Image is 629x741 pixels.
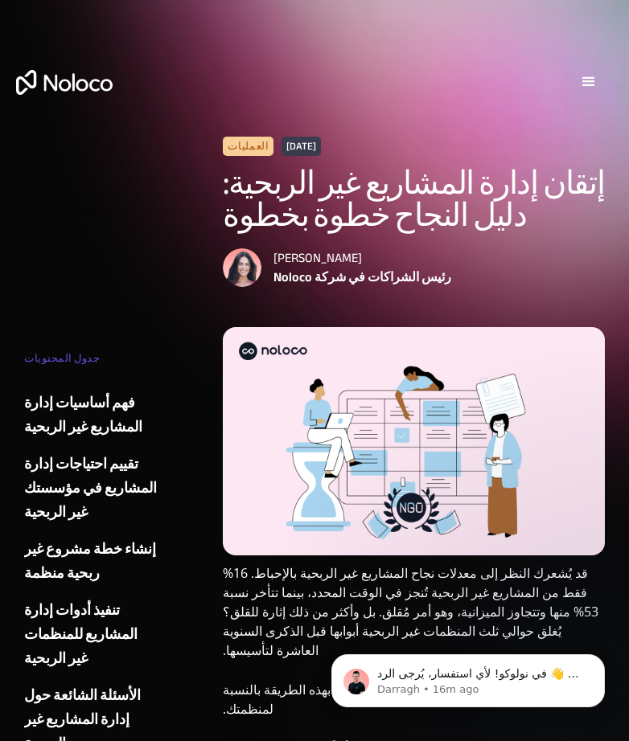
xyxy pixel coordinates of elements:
a: إنشاء خطة مشروع غير ربحية منظمة [24,538,158,586]
a: تقييم احتياجات إدارة المشاريع في مؤسستك غير الربحية [24,452,158,525]
font: رئيس الشراكات في شركة Noloco [273,265,451,289]
font: إنشاء خطة مشروع غير ربحية منظمة [24,536,156,587]
a: فهم أساسيات إدارة المشاريع غير الربحية [24,391,158,440]
font: تنفيذ أدوات إدارة المشاريع للمنظمات غير الربحية [24,597,138,672]
font: تقييم احتياجات إدارة المشاريع في مؤسستك غير الربحية [24,451,157,526]
font: [PERSON_NAME] [273,246,362,270]
a: بيت [16,70,113,95]
div: قائمة طعام [565,58,613,106]
font: جدول المحتويات [24,349,100,368]
font: قد يُشعرك النظر إلى معدلات نجاح المشاريع غير الربحية بالإحباط. 16% فقط من المشاريع غير الربحية تُ... [223,564,598,659]
font: فهم أساسيات إدارة المشاريع غير الربحية [24,390,142,440]
iframe: رسالة إشعارات الاتصال الداخلي [307,620,629,733]
font: لكن الحقيقة هي: ليس من الضروري أن يكون الأمر بهذه الطريقة بالنسبة لمنظمتك. [223,681,594,718]
a: تنفيذ أدوات إدارة المشاريع للمنظمات غير الربحية [24,599,158,671]
font: إتقان إدارة المشاريع غير الربحية: دليل النجاح خطوة بخطوة [223,154,604,246]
